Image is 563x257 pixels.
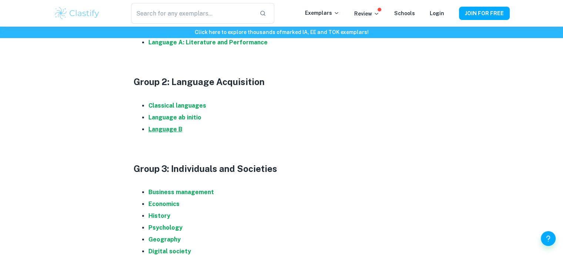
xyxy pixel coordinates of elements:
h3: Group 3: Individuals and Societies [134,162,430,175]
a: Classical languages [148,102,206,109]
h3: Group 2: Language Acquisition [134,75,430,88]
a: Language B [148,126,182,133]
h6: Click here to explore thousands of marked IA, EE and TOK exemplars ! [1,28,562,36]
a: Language A: Literature and Performance [148,39,268,46]
a: Language ab initio [148,114,201,121]
button: JOIN FOR FREE [459,7,510,20]
a: Login [430,10,444,16]
a: History [148,212,170,219]
a: Geography [148,236,181,243]
a: Psychology [148,224,182,231]
p: Exemplars [305,9,339,17]
a: Economics [148,200,180,207]
a: Digital society [148,248,191,255]
a: Business management [148,189,214,196]
input: Search for any exemplars... [131,3,253,24]
img: Clastify logo [54,6,101,21]
button: Help and Feedback [541,231,556,246]
a: Schools [394,10,415,16]
p: Review [354,10,379,18]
